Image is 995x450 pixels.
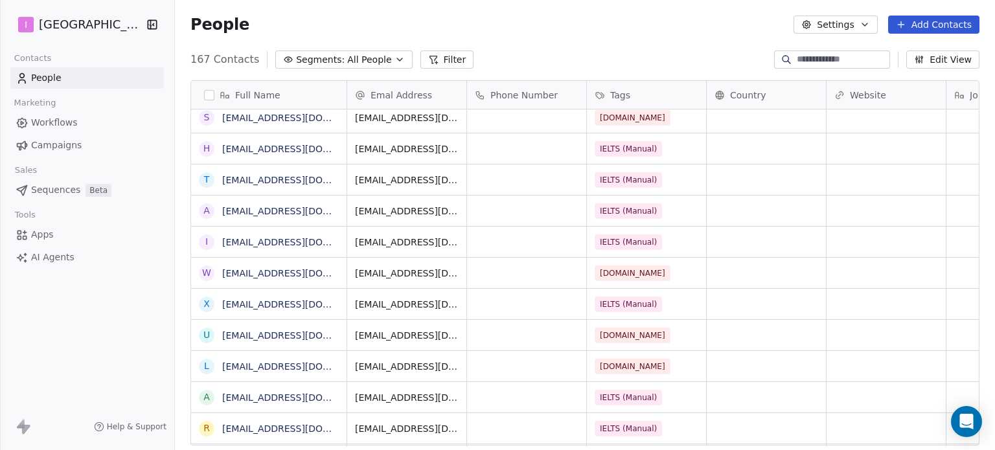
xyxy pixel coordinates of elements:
[951,406,982,437] div: Open Intercom Messenger
[595,359,670,374] span: [DOMAIN_NAME]
[10,179,164,201] a: SequencesBeta
[191,81,347,109] div: Full Name
[10,112,164,133] a: Workflows
[222,423,381,434] a: [EMAIL_ADDRESS][DOMAIN_NAME]
[94,422,166,432] a: Help & Support
[203,142,211,155] div: h
[222,175,381,185] a: [EMAIL_ADDRESS][DOMAIN_NAME]
[205,235,208,249] div: i
[203,390,210,404] div: a
[190,52,259,67] span: 167 Contacts
[355,360,459,373] span: [EMAIL_ADDRESS][DOMAIN_NAME]
[420,51,474,69] button: Filter
[31,183,80,197] span: Sequences
[794,16,877,34] button: Settings
[355,236,459,249] span: [EMAIL_ADDRESS][DOMAIN_NAME]
[595,328,670,343] span: [DOMAIN_NAME]
[355,298,459,311] span: [EMAIL_ADDRESS][DOMAIN_NAME]
[827,81,946,109] div: Website
[467,81,586,109] div: Phone Number
[355,391,459,404] span: [EMAIL_ADDRESS][DOMAIN_NAME]
[9,205,41,225] span: Tools
[707,81,826,109] div: Country
[86,184,111,197] span: Beta
[203,422,210,435] div: r
[906,51,979,69] button: Edit View
[347,53,391,67] span: All People
[490,89,558,102] span: Phone Number
[355,111,459,124] span: [EMAIL_ADDRESS][DOMAIN_NAME]
[10,247,164,268] a: AI Agents
[296,53,345,67] span: Segments:
[730,89,766,102] span: Country
[8,49,57,68] span: Contacts
[355,174,459,186] span: [EMAIL_ADDRESS][DOMAIN_NAME]
[10,224,164,245] a: Apps
[10,135,164,156] a: Campaigns
[203,328,210,342] div: u
[355,142,459,155] span: [EMAIL_ADDRESS][DOMAIN_NAME]
[610,89,630,102] span: Tags
[204,173,210,186] div: t
[595,234,662,250] span: IELTS (Manual)
[191,109,347,446] div: grid
[850,89,886,102] span: Website
[595,265,670,281] span: [DOMAIN_NAME]
[355,422,459,435] span: [EMAIL_ADDRESS][DOMAIN_NAME]
[8,93,62,113] span: Marketing
[25,18,27,31] span: I
[203,297,210,311] div: x
[222,206,381,216] a: [EMAIL_ADDRESS][DOMAIN_NAME]
[222,361,381,372] a: [EMAIL_ADDRESS][DOMAIN_NAME]
[222,268,381,278] a: [EMAIL_ADDRESS][DOMAIN_NAME]
[107,422,166,432] span: Help & Support
[39,16,143,33] span: [GEOGRAPHIC_DATA]
[31,139,82,152] span: Campaigns
[595,110,670,126] span: [DOMAIN_NAME]
[222,237,381,247] a: [EMAIL_ADDRESS][DOMAIN_NAME]
[222,330,381,341] a: [EMAIL_ADDRESS][DOMAIN_NAME]
[222,113,381,123] a: [EMAIL_ADDRESS][DOMAIN_NAME]
[222,299,381,309] a: [EMAIL_ADDRESS][DOMAIN_NAME]
[595,203,662,219] span: IELTS (Manual)
[888,16,979,34] button: Add Contacts
[595,172,662,188] span: IELTS (Manual)
[10,67,164,89] a: People
[595,141,662,157] span: IELTS (Manual)
[202,266,211,280] div: w
[31,71,62,85] span: People
[595,297,662,312] span: IELTS (Manual)
[16,14,138,36] button: I[GEOGRAPHIC_DATA]
[204,111,210,124] div: s
[235,89,280,102] span: Full Name
[587,81,706,109] div: Tags
[203,204,210,218] div: a
[595,421,662,436] span: IELTS (Manual)
[222,392,381,403] a: [EMAIL_ADDRESS][DOMAIN_NAME]
[355,267,459,280] span: [EMAIL_ADDRESS][DOMAIN_NAME]
[31,116,78,129] span: Workflows
[355,329,459,342] span: [EMAIL_ADDRESS][DOMAIN_NAME]
[355,205,459,218] span: [EMAIL_ADDRESS][DOMAIN_NAME]
[204,359,209,373] div: l
[347,81,466,109] div: Emal Address
[222,144,381,154] a: [EMAIL_ADDRESS][DOMAIN_NAME]
[9,161,43,180] span: Sales
[595,390,662,405] span: IELTS (Manual)
[31,228,54,242] span: Apps
[371,89,432,102] span: Emal Address
[190,15,249,34] span: People
[31,251,74,264] span: AI Agents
